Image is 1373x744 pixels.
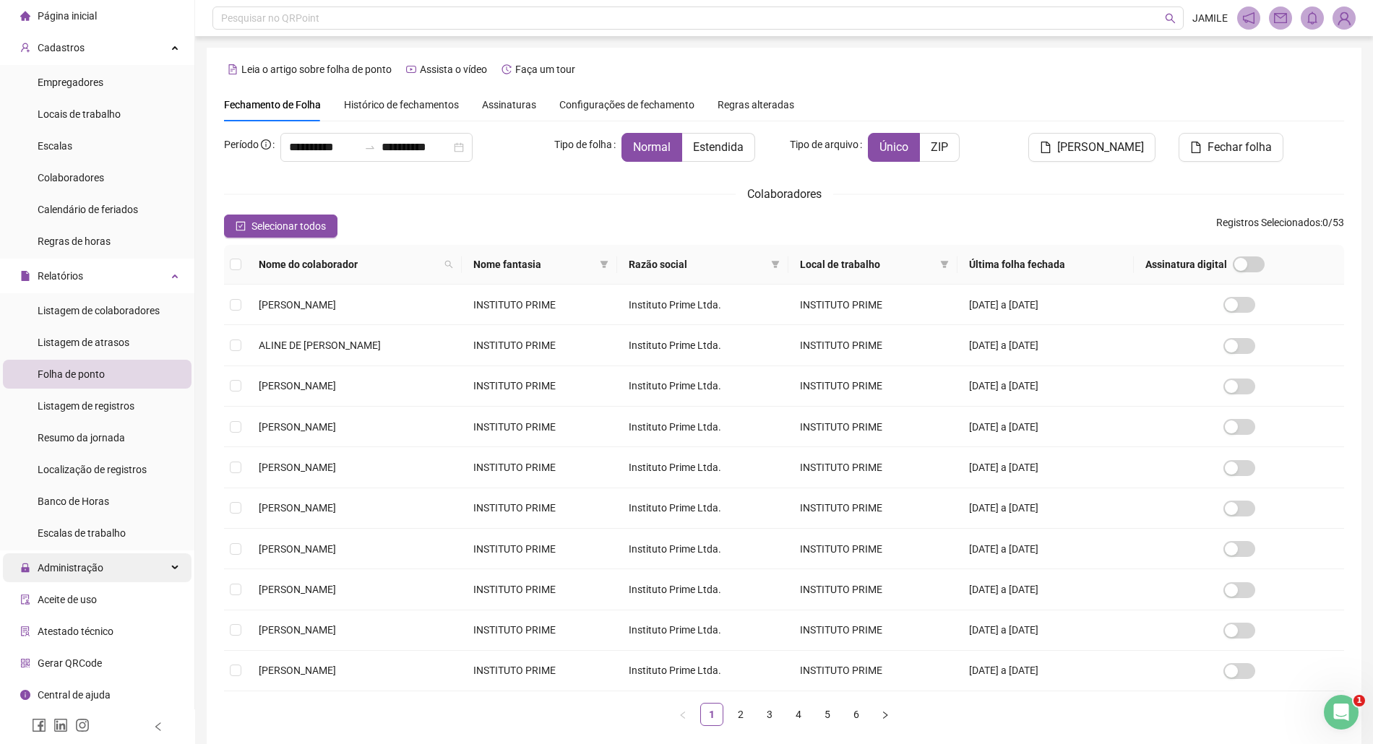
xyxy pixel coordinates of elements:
[617,610,788,651] td: Instituto Prime Ltda.
[444,260,453,269] span: search
[420,64,487,75] span: Assista o vídeo
[1333,7,1355,29] img: 90348
[224,215,337,238] button: Selecionar todos
[617,285,788,325] td: Instituto Prime Ltda.
[559,100,694,110] span: Configurações de fechamento
[1324,695,1359,730] iframe: Intercom live chat
[1057,139,1144,156] span: [PERSON_NAME]
[53,718,68,732] span: linkedin
[788,610,958,651] td: INSTITUTO PRIME
[473,256,595,272] span: Nome fantasia
[747,187,822,201] span: Colaboradores
[957,366,1134,407] td: [DATE] a [DATE]
[768,254,783,275] span: filter
[406,64,416,74] span: youtube
[679,711,687,719] span: left
[20,43,30,53] span: user-add
[38,432,125,444] span: Resumo da jornada
[957,285,1134,325] td: [DATE] a [DATE]
[259,543,336,555] span: [PERSON_NAME]
[1179,133,1283,162] button: Fechar folha
[788,569,958,610] td: INSTITUTO PRIME
[1216,217,1320,228] span: Registros Selecionados
[38,337,129,348] span: Listagem de atrasos
[38,562,103,574] span: Administração
[759,704,780,725] a: 3
[259,256,439,272] span: Nome do colaborador
[693,140,744,154] span: Estendida
[758,703,781,726] li: 3
[957,245,1134,285] th: Última folha fechada
[20,690,30,700] span: info-circle
[236,221,246,231] span: check-square
[1274,12,1287,25] span: mail
[1192,10,1228,26] span: JAMILE
[788,325,958,365] td: INSTITUTO PRIME
[1190,142,1202,153] span: file
[957,325,1134,365] td: [DATE] a [DATE]
[788,447,958,488] td: INSTITUTO PRIME
[38,496,109,507] span: Banco de Horas
[629,256,765,272] span: Razão social
[1145,256,1227,272] span: Assinatura digital
[241,64,392,75] span: Leia o artigo sobre folha de ponto
[38,400,134,412] span: Listagem de registros
[462,651,618,691] td: INSTITUTO PRIME
[259,380,336,392] span: [PERSON_NAME]
[554,137,612,152] span: Tipo de folha
[20,658,30,668] span: qrcode
[259,462,336,473] span: [PERSON_NAME]
[38,10,97,22] span: Página inicial
[816,703,839,726] li: 5
[617,488,788,529] td: Instituto Prime Ltda.
[20,11,30,21] span: home
[1028,133,1155,162] button: [PERSON_NAME]
[671,703,694,726] button: left
[38,594,97,605] span: Aceite de uso
[617,447,788,488] td: Instituto Prime Ltda.
[462,407,618,447] td: INSTITUTO PRIME
[38,270,83,282] span: Relatórios
[788,651,958,691] td: INSTITUTO PRIME
[937,254,952,275] span: filter
[38,689,111,701] span: Central de ajuda
[1208,139,1272,156] span: Fechar folha
[515,64,575,75] span: Faça um tour
[1353,695,1365,706] span: 1
[153,722,163,732] span: left
[38,77,103,88] span: Empregadores
[845,704,867,725] a: 6
[617,651,788,691] td: Instituto Prime Ltda.
[788,488,958,529] td: INSTITUTO PRIME
[364,142,376,153] span: to
[788,704,809,725] a: 4
[817,704,838,725] a: 5
[1306,12,1319,25] span: bell
[38,527,126,539] span: Escalas de trabalho
[617,529,788,569] td: Instituto Prime Ltda.
[730,704,752,725] a: 2
[38,305,160,316] span: Listagem de colaboradores
[462,447,618,488] td: INSTITUTO PRIME
[462,366,618,407] td: INSTITUTO PRIME
[845,703,868,726] li: 6
[617,325,788,365] td: Instituto Prime Ltda.
[701,704,723,725] a: 1
[38,657,102,669] span: Gerar QRCode
[38,626,113,637] span: Atestado técnico
[879,140,908,154] span: Único
[344,99,459,111] span: Histórico de fechamentos
[38,172,104,183] span: Colaboradores
[931,140,948,154] span: ZIP
[600,260,608,269] span: filter
[957,488,1134,529] td: [DATE] a [DATE]
[442,254,456,275] span: search
[482,100,536,110] span: Assinaturas
[462,529,618,569] td: INSTITUTO PRIME
[790,137,858,152] span: Tipo de arquivo
[224,139,259,150] span: Período
[502,64,512,74] span: history
[957,529,1134,569] td: [DATE] a [DATE]
[1040,142,1051,153] span: file
[729,703,752,726] li: 2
